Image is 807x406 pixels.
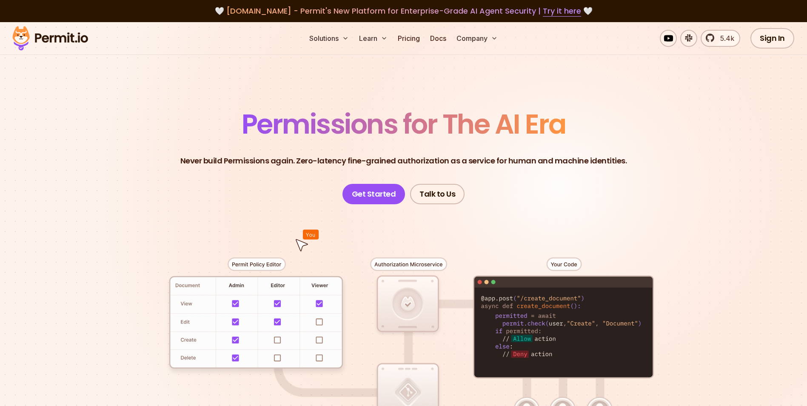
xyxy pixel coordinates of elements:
a: 5.4k [701,30,740,47]
button: Company [453,30,501,47]
button: Solutions [306,30,352,47]
a: Get Started [342,184,405,204]
a: Sign In [750,28,794,49]
span: 5.4k [715,33,734,43]
a: Talk to Us [410,184,465,204]
img: Permit logo [9,24,92,53]
div: 🤍 🤍 [20,5,787,17]
span: Permissions for The AI Era [242,105,566,143]
a: Pricing [394,30,423,47]
button: Learn [356,30,391,47]
p: Never build Permissions again. Zero-latency fine-grained authorization as a service for human and... [180,155,627,167]
a: Docs [427,30,450,47]
span: [DOMAIN_NAME] - Permit's New Platform for Enterprise-Grade AI Agent Security | [226,6,581,16]
a: Try it here [543,6,581,17]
